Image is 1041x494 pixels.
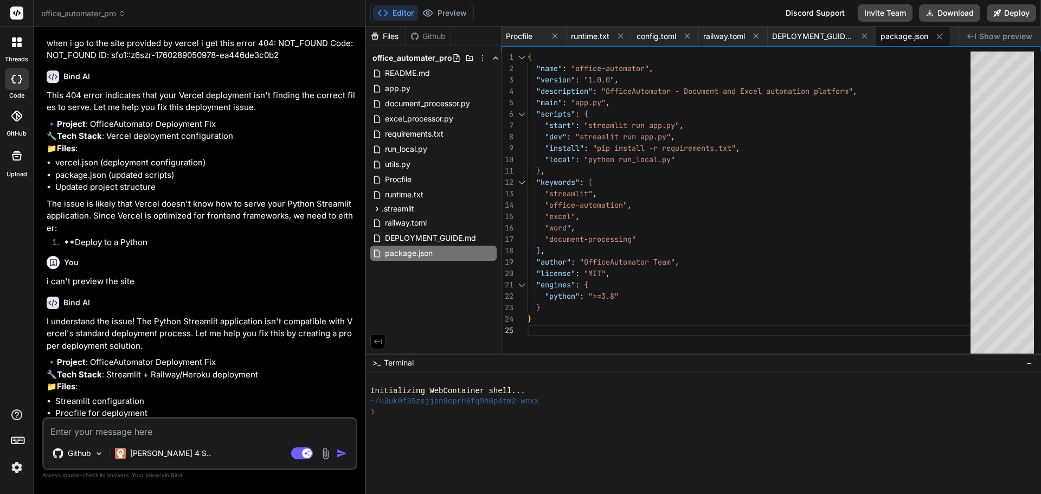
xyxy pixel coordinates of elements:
[55,407,355,420] li: Procfile for deployment
[545,189,593,198] span: "streamlit"
[502,211,513,222] div: 15
[42,470,357,480] p: Always double-check its answers. Your in Bind
[384,357,414,368] span: Terminal
[55,169,355,182] li: package.json (updated scripts)
[545,211,575,221] span: "excel"
[545,155,575,164] span: "local"
[502,63,513,74] div: 2
[515,279,529,291] div: Click to collapse the range.
[584,120,679,130] span: "streamlit run app.py"
[502,120,513,131] div: 7
[584,75,614,85] span: "1.0.0"
[8,458,26,477] img: settings
[384,173,413,186] span: Procfile
[536,177,580,187] span: "keywords"
[502,245,513,256] div: 18
[370,396,539,407] span: ~/u3uk0f35zsjjbn9cprh6fq9h0p4tm2-wnxx
[545,291,580,301] span: "python"
[47,89,355,114] p: This 404 error indicates that your Vercel deployment isn't finding the correct files to serve. Le...
[593,189,597,198] span: ,
[637,31,676,42] span: config.toml
[63,297,90,308] h6: Bind AI
[55,181,355,194] li: Updated project structure
[580,291,584,301] span: :
[57,131,102,141] strong: Tech Stack
[384,143,428,156] span: run_local.py
[502,52,513,63] div: 1
[536,280,575,290] span: "engines"
[671,132,675,142] span: ,
[627,200,632,210] span: ,
[1026,357,1032,368] span: −
[382,203,414,214] span: .streamlit
[536,98,562,107] span: "main"
[502,325,513,336] div: 25
[502,291,513,302] div: 22
[575,120,580,130] span: :
[502,222,513,234] div: 16
[63,71,90,82] h6: Bind AI
[336,448,347,459] img: icon
[5,55,28,64] label: threads
[115,448,126,459] img: Claude 4 Sonnet
[130,448,211,459] p: [PERSON_NAME] 4 S..
[418,5,471,21] button: Preview
[502,86,513,97] div: 4
[55,157,355,169] li: vercel.json (deployment configuration)
[584,280,588,290] span: {
[370,407,376,417] span: ❯
[575,155,580,164] span: :
[779,4,851,22] div: Discord Support
[319,447,332,460] img: attachment
[515,52,529,63] div: Click to collapse the range.
[9,91,24,100] label: code
[384,216,428,229] span: railway.toml
[536,303,541,312] span: }
[987,4,1036,22] button: Deploy
[575,109,580,119] span: :
[55,395,355,408] li: Streamlit configuration
[679,120,684,130] span: ,
[584,155,675,164] span: "python run_local.py"
[502,256,513,268] div: 19
[502,97,513,108] div: 5
[372,357,381,368] span: >_
[47,37,355,62] p: when i go to the site provided by vercel i get this error 404: NOT_FOUND Code: NOT_FOUND ID: sfo1...
[536,75,575,85] span: "version"
[606,268,610,278] span: ,
[584,143,588,153] span: :
[47,118,355,155] p: 🔹 : OfficeAutomator Deployment Fix 🔧 : Vercel deployment configuration 📁 :
[384,112,454,125] span: excel_processor.py
[7,129,27,138] label: GitHub
[571,63,649,73] span: "office-automator"
[370,386,525,396] span: Initializing WebContainer shell...
[384,67,431,80] span: README.md
[536,63,562,73] span: "name"
[545,200,627,210] span: "office-automation"
[536,268,575,278] span: "license"
[57,381,75,392] strong: Files
[571,31,609,42] span: runtime.txt
[919,4,980,22] button: Download
[55,236,355,252] li: **Deploy to a Python
[649,63,653,73] span: ,
[94,449,104,458] img: Pick Models
[580,177,584,187] span: :
[502,165,513,177] div: 11
[528,314,532,324] span: }
[57,119,86,129] strong: Project
[545,223,571,233] span: "word"
[384,158,412,171] span: utils.py
[545,234,636,244] span: "document-processing"
[57,143,75,153] strong: Files
[502,154,513,165] div: 10
[541,166,545,176] span: ,
[580,257,675,267] span: "OfficeAutomator Team"
[502,302,513,313] div: 23
[571,223,575,233] span: ,
[575,268,580,278] span: :
[575,211,580,221] span: ,
[979,31,1032,42] span: Show preview
[57,369,102,380] strong: Tech Stack
[818,86,853,96] span: latform"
